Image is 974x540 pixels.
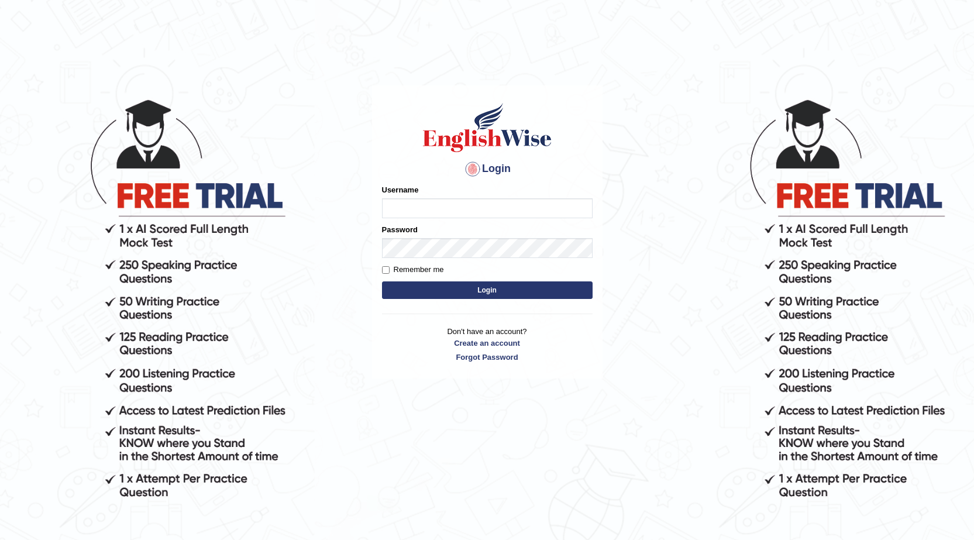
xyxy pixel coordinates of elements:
[382,224,418,235] label: Password
[382,352,593,363] a: Forgot Password
[382,184,419,195] label: Username
[421,101,554,154] img: Logo of English Wise sign in for intelligent practice with AI
[382,326,593,362] p: Don't have an account?
[382,266,390,274] input: Remember me
[382,264,444,276] label: Remember me
[382,281,593,299] button: Login
[382,160,593,178] h4: Login
[382,338,593,349] a: Create an account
